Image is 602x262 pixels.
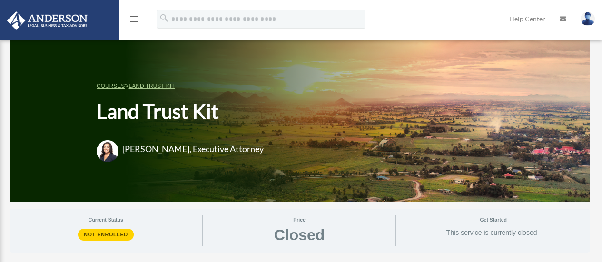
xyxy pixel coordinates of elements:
span: Price [210,215,389,224]
span: This service is currently closed [446,229,537,237]
h3: [PERSON_NAME], Executive Attorney [122,143,264,155]
a: COURSES [97,83,125,89]
img: User Pic [581,12,595,26]
a: menu [128,17,140,25]
span: Get Started [403,215,583,224]
p: > [97,80,276,92]
img: Anderson Advisors Platinum Portal [4,11,90,30]
a: Land Trust Kit [129,83,175,89]
span: Closed [274,227,325,243]
img: Amanda-Wylanda.png [97,140,118,162]
span: Current Status [16,215,196,224]
span: Not Enrolled [78,229,134,240]
h1: Land Trust Kit [97,97,276,126]
i: search [159,13,169,23]
i: menu [128,13,140,25]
